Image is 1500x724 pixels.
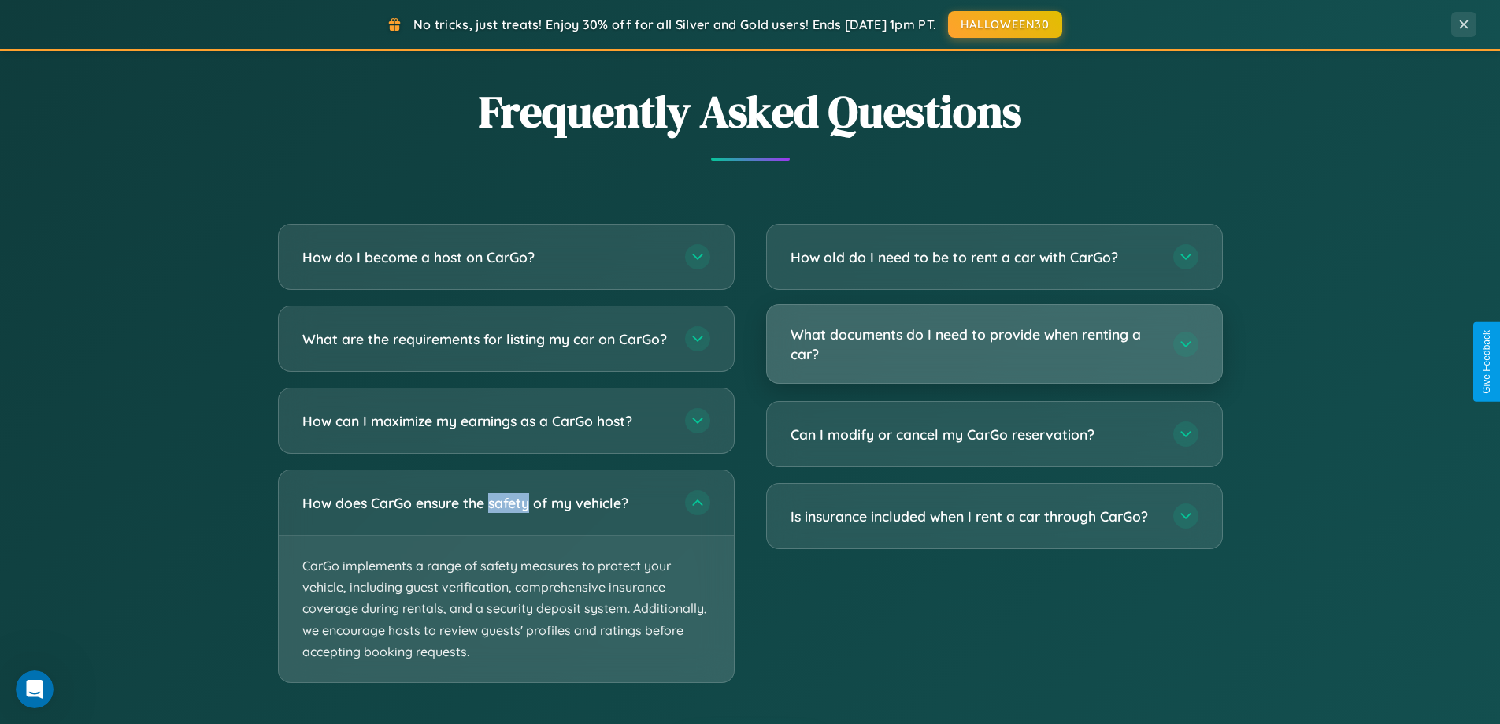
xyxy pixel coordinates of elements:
h3: Can I modify or cancel my CarGo reservation? [791,425,1157,444]
h3: Is insurance included when I rent a car through CarGo? [791,507,1157,526]
h3: What are the requirements for listing my car on CarGo? [302,329,669,349]
div: Give Feedback [1481,330,1492,394]
span: No tricks, just treats! Enjoy 30% off for all Silver and Gold users! Ends [DATE] 1pm PT. [413,17,936,32]
iframe: Intercom live chat [16,670,54,708]
h3: How do I become a host on CarGo? [302,247,669,267]
h2: Frequently Asked Questions [278,81,1223,142]
h3: How can I maximize my earnings as a CarGo host? [302,411,669,431]
h3: How old do I need to be to rent a car with CarGo? [791,247,1157,267]
h3: What documents do I need to provide when renting a car? [791,325,1157,363]
h3: How does CarGo ensure the safety of my vehicle? [302,493,669,513]
p: CarGo implements a range of safety measures to protect your vehicle, including guest verification... [279,536,734,682]
button: HALLOWEEN30 [948,11,1062,38]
